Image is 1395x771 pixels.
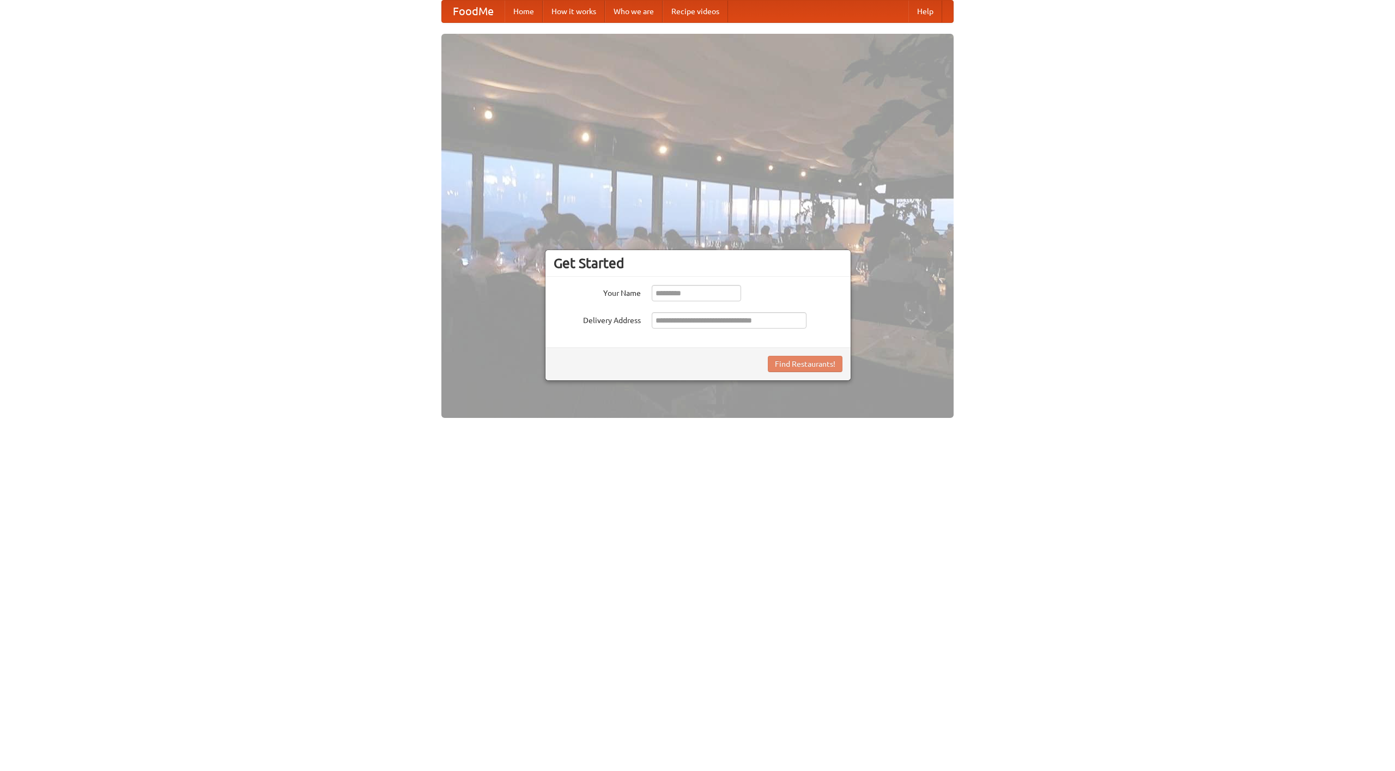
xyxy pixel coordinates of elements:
h3: Get Started [554,255,842,271]
a: Recipe videos [663,1,728,22]
a: Home [505,1,543,22]
a: Who we are [605,1,663,22]
a: FoodMe [442,1,505,22]
button: Find Restaurants! [768,356,842,372]
label: Delivery Address [554,312,641,326]
label: Your Name [554,285,641,299]
a: Help [908,1,942,22]
a: How it works [543,1,605,22]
